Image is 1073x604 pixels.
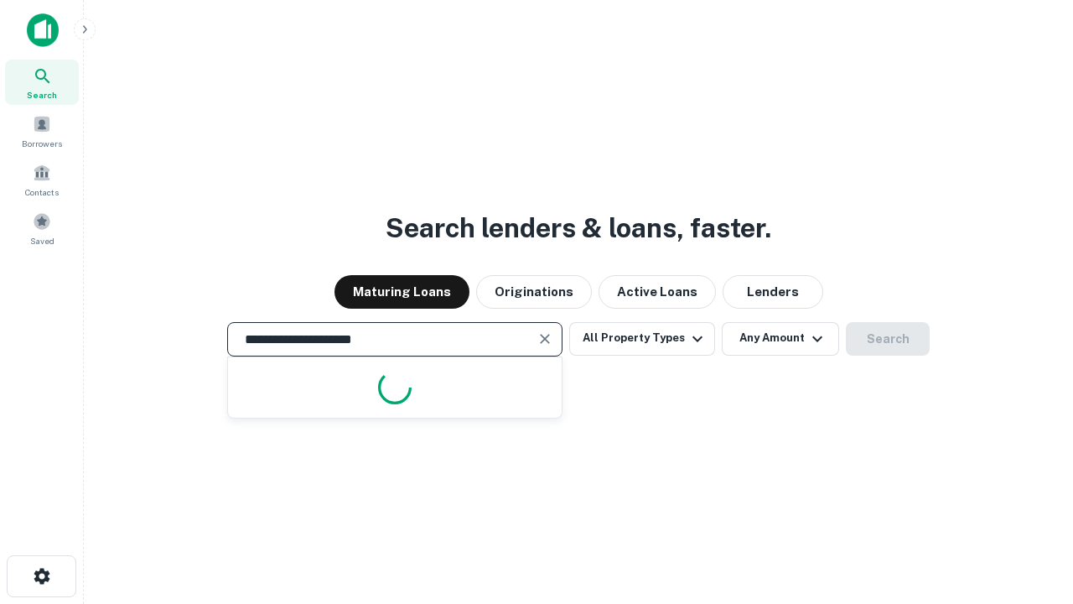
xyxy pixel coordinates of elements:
[5,108,79,154] a: Borrowers
[25,185,59,199] span: Contacts
[334,275,469,309] button: Maturing Loans
[386,208,771,248] h3: Search lenders & loans, faster.
[5,157,79,202] a: Contacts
[722,322,839,356] button: Any Amount
[22,137,62,150] span: Borrowers
[476,275,592,309] button: Originations
[30,234,54,247] span: Saved
[989,470,1073,550] iframe: Chat Widget
[533,327,557,351] button: Clear
[569,322,715,356] button: All Property Types
[27,88,57,102] span: Search
[5,206,79,251] a: Saved
[27,13,59,47] img: capitalize-icon.png
[599,275,716,309] button: Active Loans
[723,275,823,309] button: Lenders
[5,60,79,105] a: Search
